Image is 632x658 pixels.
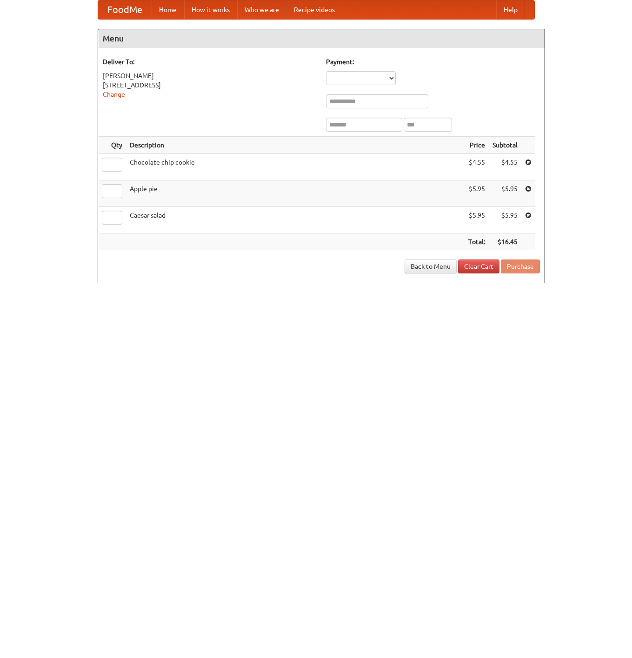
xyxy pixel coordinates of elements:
[326,57,540,66] h5: Payment:
[489,207,521,233] td: $5.95
[489,137,521,154] th: Subtotal
[458,259,499,273] a: Clear Cart
[126,137,465,154] th: Description
[126,180,465,207] td: Apple pie
[98,29,545,48] h4: Menu
[98,137,126,154] th: Qty
[489,233,521,251] th: $16.45
[126,207,465,233] td: Caesar salad
[103,57,317,66] h5: Deliver To:
[465,154,489,180] td: $4.55
[152,0,184,19] a: Home
[237,0,286,19] a: Who we are
[489,180,521,207] td: $5.95
[501,259,540,273] button: Purchase
[103,71,317,80] div: [PERSON_NAME]
[465,180,489,207] td: $5.95
[405,259,457,273] a: Back to Menu
[103,91,125,98] a: Change
[126,154,465,180] td: Chocolate chip cookie
[496,0,525,19] a: Help
[465,233,489,251] th: Total:
[489,154,521,180] td: $4.55
[103,80,317,90] div: [STREET_ADDRESS]
[465,137,489,154] th: Price
[98,0,152,19] a: FoodMe
[286,0,342,19] a: Recipe videos
[184,0,237,19] a: How it works
[465,207,489,233] td: $5.95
